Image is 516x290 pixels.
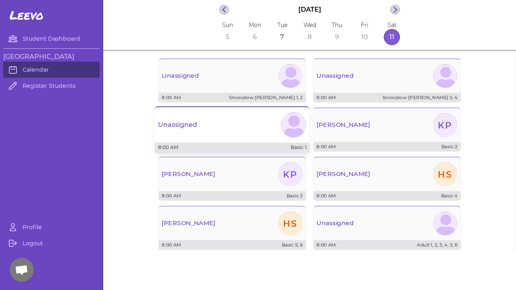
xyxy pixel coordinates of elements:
button: [PERSON_NAME]KP8:00 AMBasic 2 [314,108,461,151]
div: Open chat [10,258,34,282]
button: Unassigned8:00 AMSnowplow [PERSON_NAME] 3, 4 [314,58,461,102]
p: 8:00 AM [316,242,336,248]
button: 6 [247,29,263,45]
p: 8:00 AM [162,193,181,199]
h3: [GEOGRAPHIC_DATA] [3,52,100,62]
p: Tue [277,21,287,29]
button: 7 [274,29,290,45]
p: Unassigned [162,72,199,80]
p: 8:00 AM [316,193,336,199]
button: [PERSON_NAME]HS8:00 AMBasic 4 [314,157,461,200]
p: Unassigned [316,220,354,227]
p: Adult 1, 2, 3, 4, 5, 6 [364,242,458,248]
button: 11 [384,29,400,45]
p: Thu [332,21,342,29]
p: Mon [249,21,261,29]
button: Unassigned8:00 AMSnowplow [PERSON_NAME] 1, 2 [159,58,306,102]
p: Basic 5, 6 [209,242,303,248]
p: 8:00 AM [158,144,178,151]
p: Basic 1 [208,144,306,151]
p: Sun [222,21,233,29]
button: 8 [302,29,318,45]
button: [PERSON_NAME]KP8:00 AMBasic 3 [159,157,306,200]
p: 8:00 AM [162,242,181,248]
p: Unassigned [158,121,197,129]
span: Leevo [10,8,44,23]
text: HS [283,218,298,229]
button: Unassigned8:00 AMAdult 1, 2, 3, 4, 5, 6 [314,206,461,249]
p: 8:00 AM [316,143,336,149]
p: Snowplow [PERSON_NAME] 3, 4 [364,94,458,100]
button: [PERSON_NAME]HS8:00 AMBasic 5, 6 [159,206,306,249]
p: [DATE] [298,5,321,14]
button: 5 [219,29,235,45]
a: Student Dashboard [3,31,100,47]
p: 8:00 AM [316,94,336,100]
button: 10 [356,29,372,45]
p: Unassigned [316,72,354,80]
p: Fri [361,21,368,29]
a: Profile [3,219,100,235]
p: Basic 3 [209,193,303,199]
a: Logout [3,235,100,251]
text: HS [438,169,452,180]
button: Unassigned8:00 AMBasic 1 [155,106,310,152]
button: 9 [329,29,345,45]
p: 8:00 AM [162,94,181,100]
p: Snowplow [PERSON_NAME] 1, 2 [209,94,303,100]
p: [PERSON_NAME] [162,220,215,227]
a: Calendar [3,62,100,78]
p: Basic 4 [364,193,458,199]
p: [PERSON_NAME] [316,121,370,129]
text: KP [283,169,298,180]
p: Basic 2 [364,143,458,149]
a: Register Students [3,78,100,94]
p: Wed [304,21,316,29]
p: Sat [387,21,397,29]
p: [PERSON_NAME] [316,170,370,178]
p: [PERSON_NAME] [162,170,215,178]
text: KP [438,120,452,130]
